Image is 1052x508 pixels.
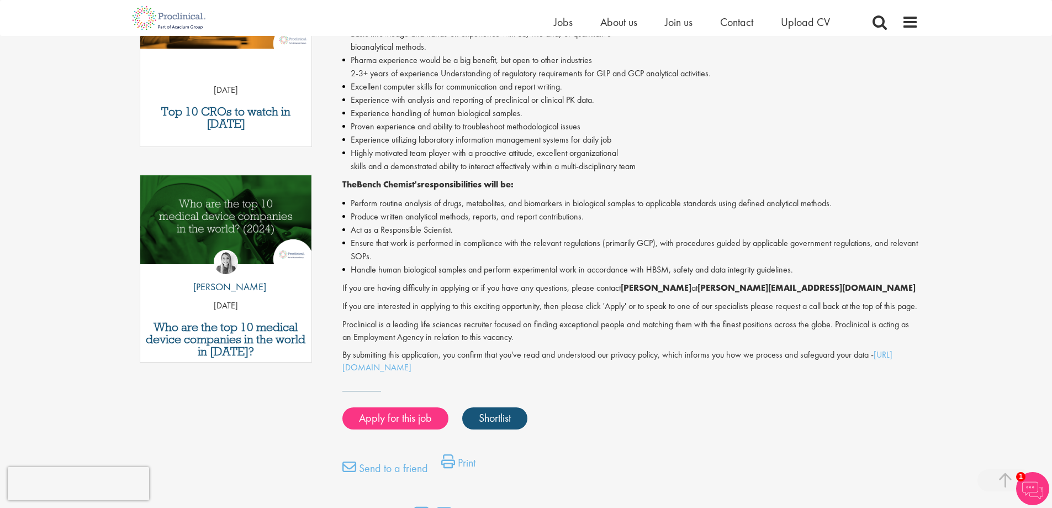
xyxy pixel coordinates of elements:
li: Pharma experience would be a big benefit, but open to other industries 2-3+ years of experience U... [342,54,918,80]
li: Perform routine analysis of drugs, metabolites, and biomarkers in biological samples to applicabl... [342,197,918,210]
a: [URL][DOMAIN_NAME] [342,349,892,373]
img: Hannah Burke [214,250,238,274]
li: Ensure that work is performed in compliance with the relevant regulations (primarily GCP), with p... [342,237,918,263]
p: Proclinical is a leading life sciences recruiter focused on finding exceptional people and matchi... [342,318,918,344]
a: Send to a friend [342,460,428,482]
li: Excellent computer skills for communication and report writing. [342,80,918,93]
p: If you are having difficulty in applying or if you have any questions, please contact at [342,282,918,295]
li: Produce written analytical methods, reports, and report contributions. [342,210,918,223]
strong: The [342,179,357,190]
p: [DATE] [140,84,312,97]
p: [PERSON_NAME] [185,280,266,294]
a: Contact [720,15,753,29]
a: Join us [665,15,692,29]
li: Basic knowledge and hands-on experience with LC/MS and/or quantitative bioanalytical methods. [342,27,918,54]
a: Hannah Burke [PERSON_NAME] [185,250,266,300]
li: Act as a Responsible Scientist. [342,223,918,237]
li: Experience with analysis and reporting of preclinical or clinical PK data. [342,93,918,107]
strong: Bench Chemist's [357,179,421,190]
iframe: reCAPTCHA [8,467,149,500]
img: Top 10 Medical Device Companies 2024 [140,175,312,264]
a: About us [600,15,637,29]
li: Highly motivated team player with a proactive attitude, excellent organizational skills and a dem... [342,146,918,173]
p: If you are interested in applying to this exciting opportunity, then please click 'Apply' or to s... [342,300,918,313]
a: Print [441,454,475,476]
img: Chatbot [1016,472,1049,505]
a: Who are the top 10 medical device companies in the world in [DATE]? [146,321,306,358]
a: Shortlist [462,407,527,430]
p: By submitting this application, you confirm that you've read and understood our privacy policy, w... [342,349,918,374]
strong: [PERSON_NAME][EMAIL_ADDRESS][DOMAIN_NAME] [697,282,916,294]
li: Experience handling of human biological samples. [342,107,918,120]
a: Apply for this job [342,407,448,430]
strong: [PERSON_NAME] [621,282,691,294]
li: Experience utilizing laboratory information management systems for daily job [342,133,918,146]
li: Proven experience and ability to troubleshoot methodological issues [342,120,918,133]
strong: responsibilities will be: [421,179,514,190]
a: Upload CV [781,15,830,29]
a: Link to a post [140,175,312,273]
p: [DATE] [140,300,312,312]
li: Handle human biological samples and perform experimental work in accordance with HBSM, safety and... [342,263,918,276]
a: Jobs [554,15,573,29]
span: 1 [1016,472,1025,481]
a: Top 10 CROs to watch in [DATE] [146,106,306,130]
